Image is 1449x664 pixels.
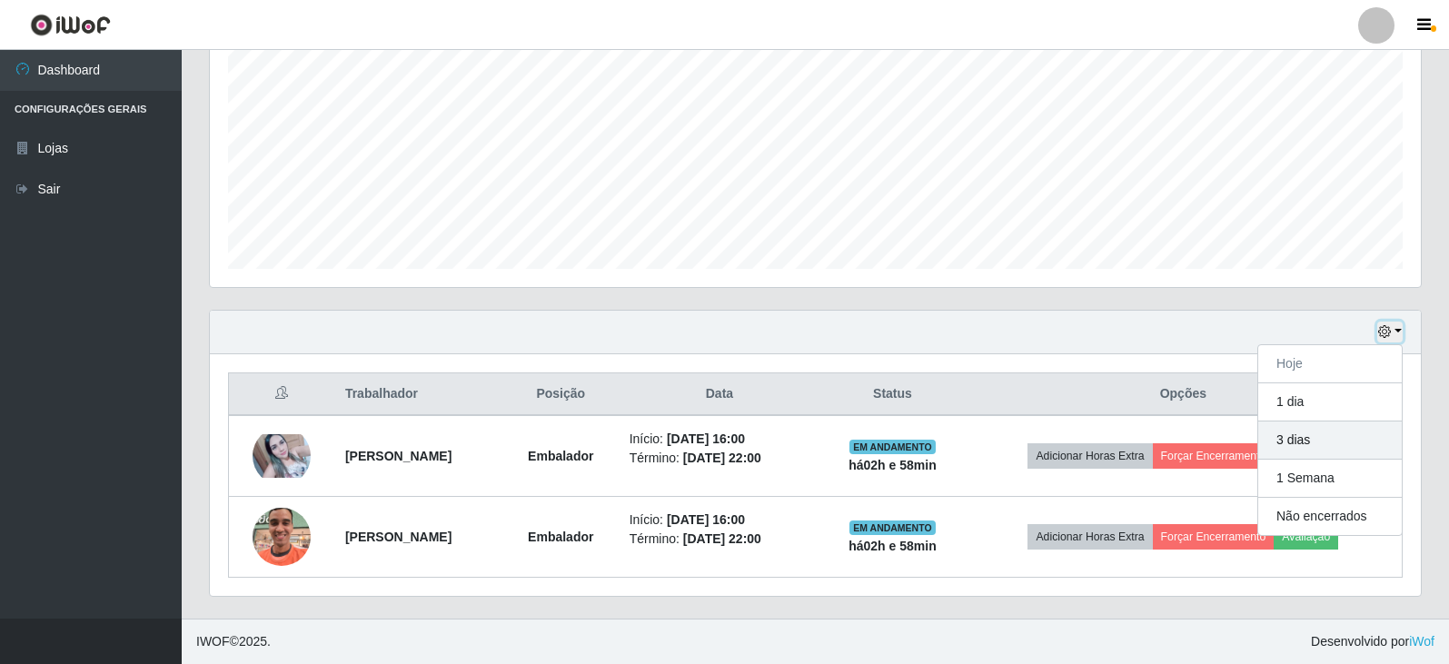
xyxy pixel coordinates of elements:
img: CoreUI Logo [30,14,111,36]
button: Não encerrados [1258,498,1402,535]
th: Trabalhador [334,373,503,416]
th: Posição [503,373,619,416]
button: Hoje [1258,345,1402,383]
strong: [PERSON_NAME] [345,449,452,463]
span: EM ANDAMENTO [849,440,936,454]
time: [DATE] 22:00 [683,531,761,546]
strong: Embalador [528,530,593,544]
button: Adicionar Horas Extra [1027,443,1152,469]
time: [DATE] 22:00 [683,451,761,465]
th: Status [820,373,964,416]
button: 3 dias [1258,421,1402,460]
li: Término: [630,449,810,468]
button: Avaliação [1274,524,1338,550]
li: Início: [630,510,810,530]
strong: Embalador [528,449,593,463]
span: EM ANDAMENTO [849,520,936,535]
span: © 2025 . [196,632,271,651]
a: iWof [1409,634,1434,649]
button: Forçar Encerramento [1153,443,1275,469]
th: Opções [965,373,1403,416]
button: 1 dia [1258,383,1402,421]
strong: há 02 h e 58 min [849,539,937,553]
img: 1668045195868.jpeg [253,434,311,478]
li: Término: [630,530,810,549]
th: Data [619,373,821,416]
span: Desenvolvido por [1311,632,1434,651]
strong: há 02 h e 58 min [849,458,937,472]
time: [DATE] 16:00 [667,431,745,446]
strong: [PERSON_NAME] [345,530,452,544]
button: 1 Semana [1258,460,1402,498]
img: 1752546714957.jpeg [253,485,311,589]
button: Forçar Encerramento [1153,524,1275,550]
time: [DATE] 16:00 [667,512,745,527]
li: Início: [630,430,810,449]
span: IWOF [196,634,230,649]
button: Adicionar Horas Extra [1027,524,1152,550]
